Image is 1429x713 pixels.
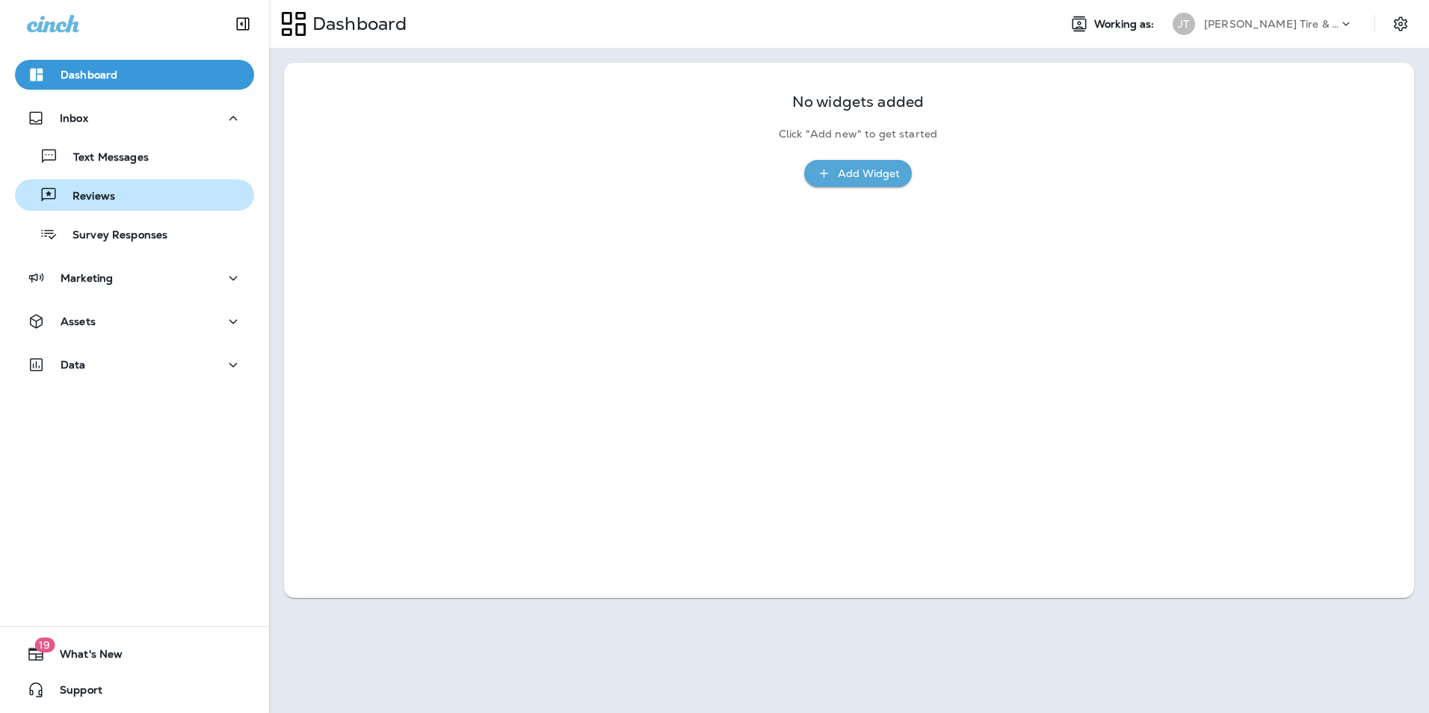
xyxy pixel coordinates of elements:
p: Reviews [58,190,115,204]
span: Working as: [1094,18,1158,31]
button: Inbox [15,103,254,133]
button: Survey Responses [15,218,254,250]
button: Dashboard [15,60,254,90]
p: Inbox [60,112,88,124]
p: Marketing [61,272,113,284]
button: Marketing [15,263,254,293]
button: Data [15,350,254,380]
p: Click "Add new" to get started [779,128,937,141]
button: Text Messages [15,141,254,172]
span: 19 [34,638,55,652]
p: Dashboard [61,69,117,81]
button: Add Widget [804,160,912,188]
button: Assets [15,306,254,336]
button: Reviews [15,179,254,211]
button: Collapse Sidebar [222,9,264,39]
p: Text Messages [58,151,149,165]
p: Assets [61,315,96,327]
p: Dashboard [306,13,407,35]
p: No widgets added [792,96,924,108]
p: [PERSON_NAME] Tire & Auto [1204,18,1339,30]
p: Data [61,359,86,371]
p: Survey Responses [58,229,167,243]
button: 19What's New [15,639,254,669]
span: What's New [45,648,123,666]
div: Add Widget [838,164,900,183]
span: Support [45,684,102,702]
button: Settings [1387,10,1414,37]
div: JT [1173,13,1195,35]
button: Support [15,675,254,705]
